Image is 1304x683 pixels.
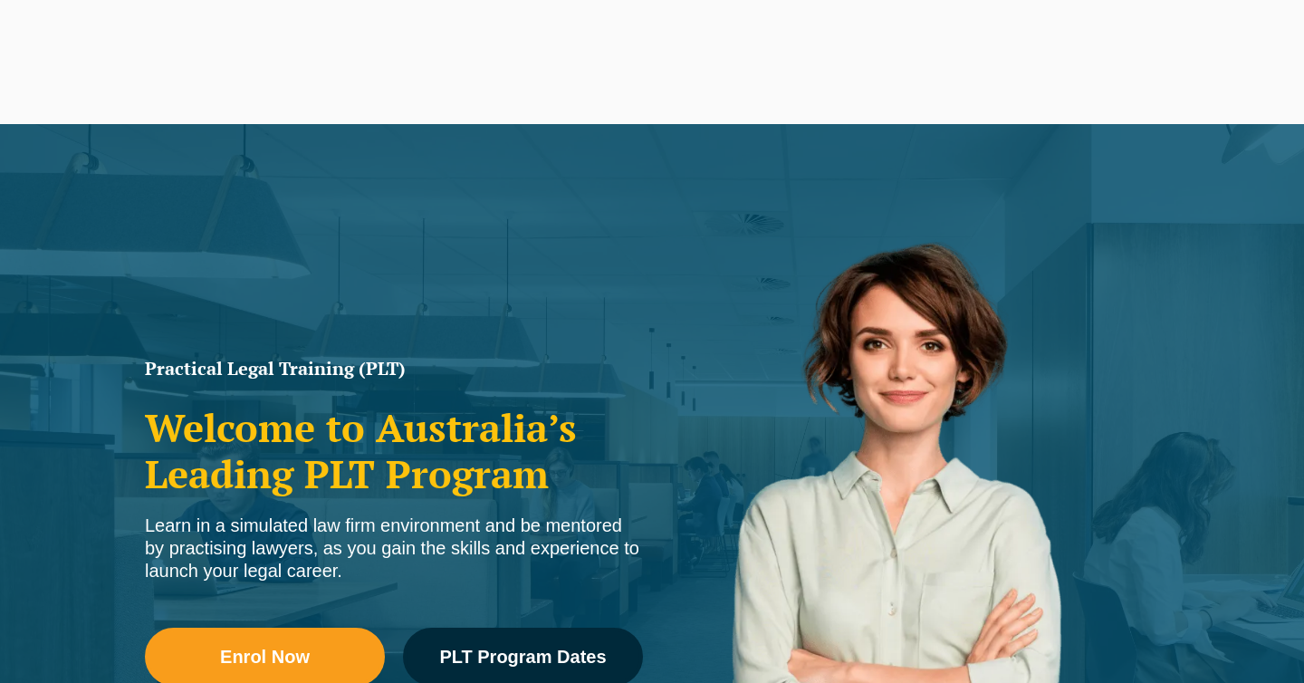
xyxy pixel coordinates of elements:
span: PLT Program Dates [439,648,606,666]
span: Enrol Now [220,648,310,666]
h1: Practical Legal Training (PLT) [145,360,643,378]
h2: Welcome to Australia’s Leading PLT Program [145,405,643,496]
div: Learn in a simulated law firm environment and be mentored by practising lawyers, as you gain the ... [145,515,643,582]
